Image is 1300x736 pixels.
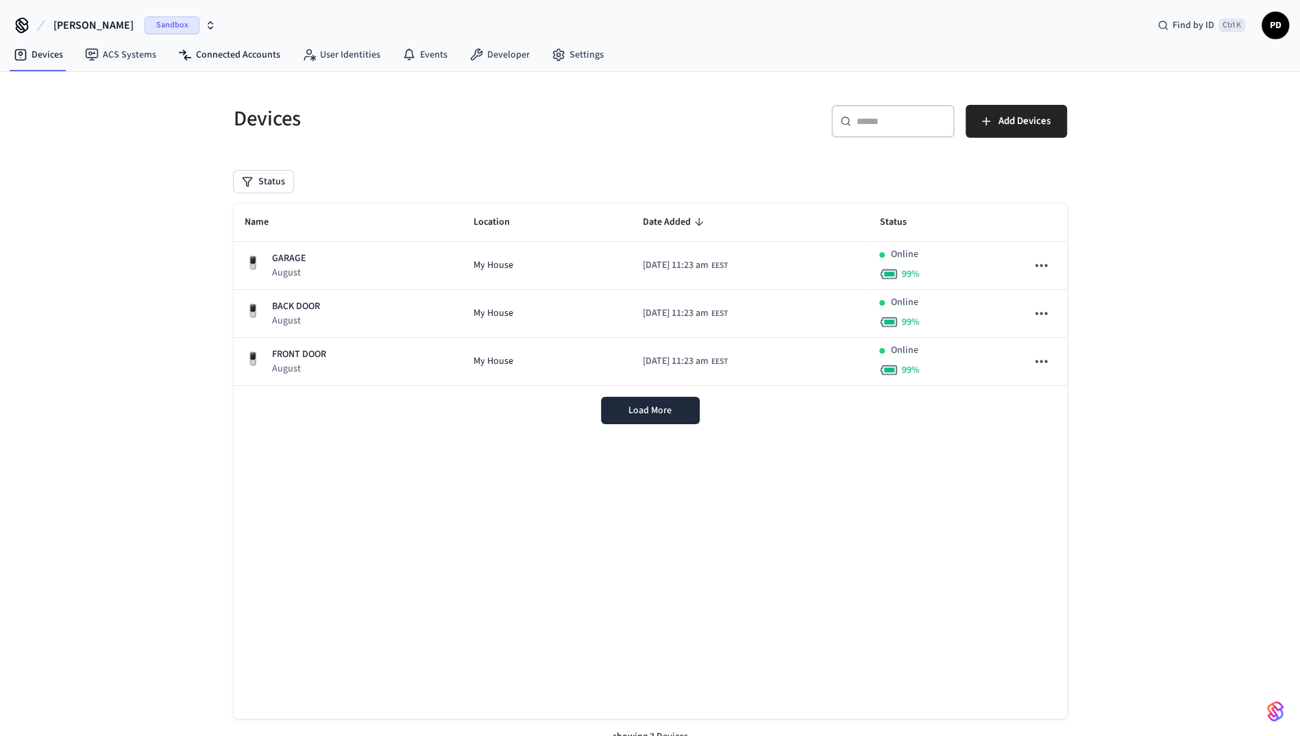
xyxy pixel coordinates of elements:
img: Yale Assure Touchscreen Wifi Smart Lock, Satin Nickel, Front [245,303,261,319]
a: Settings [541,42,615,67]
span: [DATE] 11:23 am [642,306,708,321]
p: BACK DOOR [272,299,320,314]
span: 99 % [901,315,919,329]
h5: Devices [234,105,642,133]
span: My House [474,354,513,369]
p: Online [890,247,918,262]
span: Sandbox [145,16,199,34]
p: GARAGE [272,252,306,266]
a: Connected Accounts [167,42,291,67]
span: My House [474,306,513,321]
span: Location [474,212,528,233]
span: [DATE] 11:23 am [642,354,708,369]
a: User Identities [291,42,391,67]
a: ACS Systems [74,42,167,67]
span: PD [1263,13,1288,38]
a: Developer [458,42,541,67]
span: 99 % [901,363,919,377]
button: Status [234,171,293,193]
button: Add Devices [966,105,1067,138]
span: Name [245,212,286,233]
p: Online [890,295,918,310]
p: Online [890,343,918,358]
span: Ctrl K [1218,19,1245,32]
div: Europe/Bucharest [642,306,727,321]
span: Find by ID [1173,19,1214,32]
a: Events [391,42,458,67]
p: August [272,362,326,376]
div: Find by IDCtrl K [1146,13,1256,38]
p: FRONT DOOR [272,347,326,362]
div: Europe/Bucharest [642,354,727,369]
span: Add Devices [998,112,1051,130]
div: Europe/Bucharest [642,258,727,273]
img: Yale Assure Touchscreen Wifi Smart Lock, Satin Nickel, Front [245,351,261,367]
p: August [272,266,306,280]
button: PD [1262,12,1289,39]
span: [PERSON_NAME] [53,17,134,34]
span: Date Added [642,212,708,233]
img: Yale Assure Touchscreen Wifi Smart Lock, Satin Nickel, Front [245,255,261,271]
span: My House [474,258,513,273]
span: EEST [711,308,727,320]
span: [DATE] 11:23 am [642,258,708,273]
span: Status [879,212,924,233]
span: EEST [711,356,727,368]
span: EEST [711,260,727,272]
a: Devices [3,42,74,67]
img: SeamLogoGradient.69752ec5.svg [1267,700,1284,722]
span: Load More [628,404,672,417]
span: 99 % [901,267,919,281]
table: sticky table [234,204,1067,386]
button: Load More [601,397,700,424]
p: August [272,314,320,328]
